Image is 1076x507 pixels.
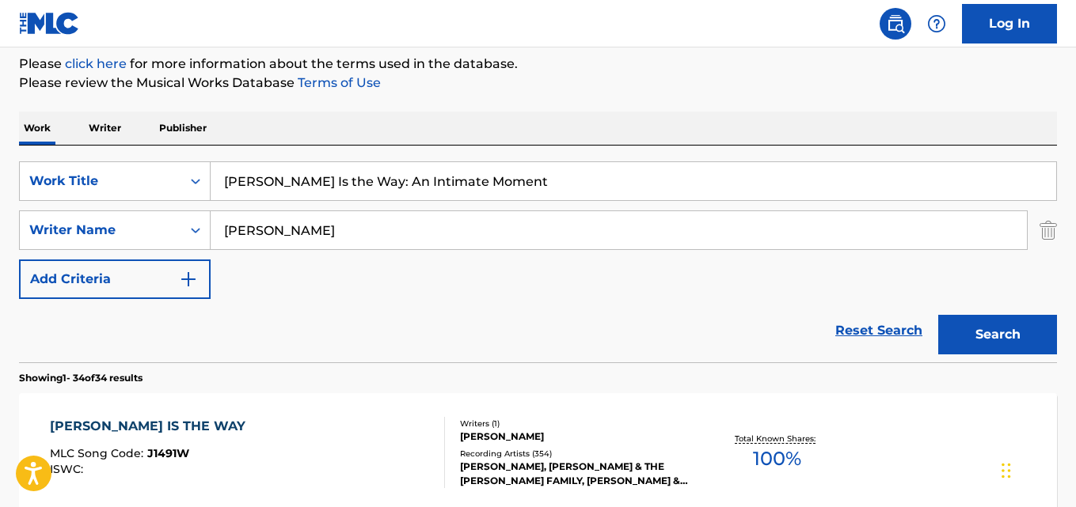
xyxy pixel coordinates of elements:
[880,8,911,40] a: Public Search
[938,315,1057,354] button: Search
[19,371,143,385] p: Showing 1 - 34 of 34 results
[154,112,211,145] p: Publisher
[735,433,819,445] p: Total Known Shares:
[1002,447,1011,494] div: Drag
[460,448,691,460] div: Recording Artists ( 354 )
[460,460,691,488] div: [PERSON_NAME], [PERSON_NAME] & THE [PERSON_NAME] FAMILY, [PERSON_NAME] & THE [PERSON_NAME] FAMILY...
[84,112,126,145] p: Writer
[927,14,946,33] img: help
[827,313,930,348] a: Reset Search
[19,161,1057,362] form: Search Form
[19,12,80,35] img: MLC Logo
[460,418,691,429] div: Writers ( 1 )
[997,431,1076,507] iframe: Chat Widget
[19,74,1057,93] p: Please review the Musical Works Database
[50,462,87,476] span: ISWC :
[1040,210,1057,250] img: Delete Criterion
[19,259,211,299] button: Add Criteria
[460,429,691,444] div: [PERSON_NAME]
[921,8,952,40] div: Help
[65,56,127,71] a: click here
[295,75,381,90] a: Terms of Use
[147,446,189,460] span: J1491W
[19,55,1057,74] p: Please for more information about the terms used in the database.
[50,417,253,436] div: [PERSON_NAME] IS THE WAY
[179,270,198,289] img: 9d2ae6d4665cec9f34b9.svg
[50,446,147,460] span: MLC Song Code :
[29,172,172,191] div: Work Title
[29,221,172,240] div: Writer Name
[19,112,55,145] p: Work
[753,445,801,473] span: 100 %
[962,4,1057,44] a: Log In
[886,14,905,33] img: search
